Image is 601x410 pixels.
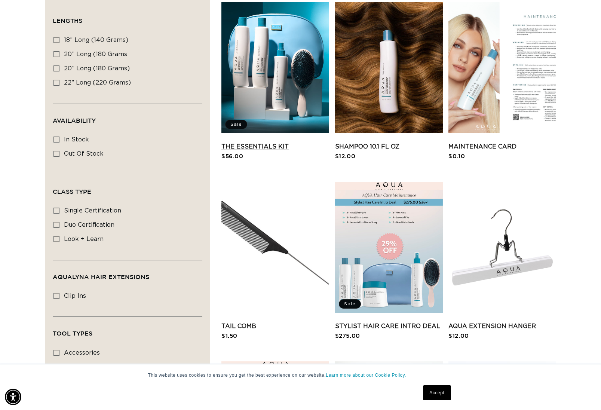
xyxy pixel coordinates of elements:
[64,208,121,214] span: single certification
[53,104,202,131] summary: Availability (0 selected)
[64,37,128,43] span: 18” Long (140 grams)
[448,142,556,151] a: Maintenance Card
[64,236,104,242] span: look + learn
[53,117,96,124] span: Availability
[53,330,92,337] span: Tool Types
[335,322,443,331] a: Stylist Hair Care Intro Deal
[64,293,86,299] span: clip ins
[53,188,91,195] span: Class Type
[53,4,202,31] summary: Lengths (0 selected)
[148,372,453,379] p: This website uses cookies to ensure you get the best experience on our website.
[53,260,202,287] summary: AquaLyna Hair Extensions (0 selected)
[53,273,149,280] span: AquaLyna Hair Extensions
[5,389,21,405] div: Accessibility Menu
[53,17,82,24] span: Lengths
[53,175,202,202] summary: Class Type (0 selected)
[221,142,329,151] a: The Essentials Kit
[448,322,556,331] a: AQUA Extension Hanger
[423,385,451,400] a: Accept
[64,80,131,86] span: 22” Long (220 grams)
[64,350,100,356] span: accessories
[335,142,443,151] a: Shampoo 10.1 fl oz
[221,322,329,331] a: Tail Comb
[64,51,127,57] span: 20” Long (180 grams
[64,65,130,71] span: 20” Long (180 grams)
[64,151,104,157] span: Out of stock
[64,222,114,228] span: duo certification
[64,137,89,143] span: In stock
[326,373,406,378] a: Learn more about our Cookie Policy.
[53,317,202,344] summary: Tool Types (0 selected)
